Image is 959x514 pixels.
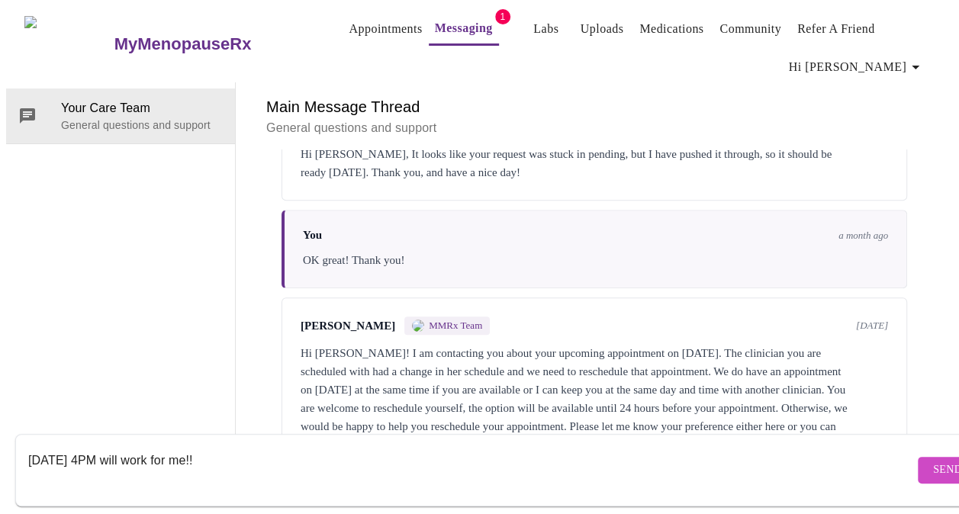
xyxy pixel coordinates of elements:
button: Labs [522,14,571,44]
a: Refer a Friend [797,18,875,40]
div: Your Care TeamGeneral questions and support [6,88,235,143]
h3: MyMenopauseRx [114,34,252,54]
a: Medications [639,18,703,40]
p: General questions and support [61,117,223,133]
span: a month ago [838,230,888,242]
span: [DATE] [856,320,888,332]
div: OK great! Thank you! [303,251,888,269]
textarea: Send a message about your appointment [28,445,914,494]
span: [PERSON_NAME] [301,320,395,332]
img: MMRX [412,320,424,332]
a: MyMenopauseRx [112,18,312,71]
button: Appointments [343,14,428,44]
a: Messaging [435,18,493,39]
span: MMRx Team [429,320,482,332]
a: Community [719,18,781,40]
div: Hi [PERSON_NAME], It looks like your request was stuck in pending, but I have pushed it through, ... [301,145,888,182]
a: Appointments [349,18,422,40]
a: Labs [533,18,558,40]
img: MyMenopauseRx Logo [24,16,112,73]
button: Community [713,14,787,44]
p: General questions and support [266,119,922,137]
button: Hi [PERSON_NAME] [783,52,931,82]
a: Uploads [581,18,624,40]
button: Medications [633,14,710,44]
span: 1 [495,9,510,24]
span: Hi [PERSON_NAME] [789,56,925,78]
button: Messaging [429,13,499,46]
button: Uploads [574,14,630,44]
div: Hi [PERSON_NAME]! I am contacting you about your upcoming appointment on [DATE]. The clinician yo... [301,344,888,454]
span: You [303,229,322,242]
button: Refer a Friend [791,14,881,44]
h6: Main Message Thread [266,95,922,119]
span: Your Care Team [61,99,223,117]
